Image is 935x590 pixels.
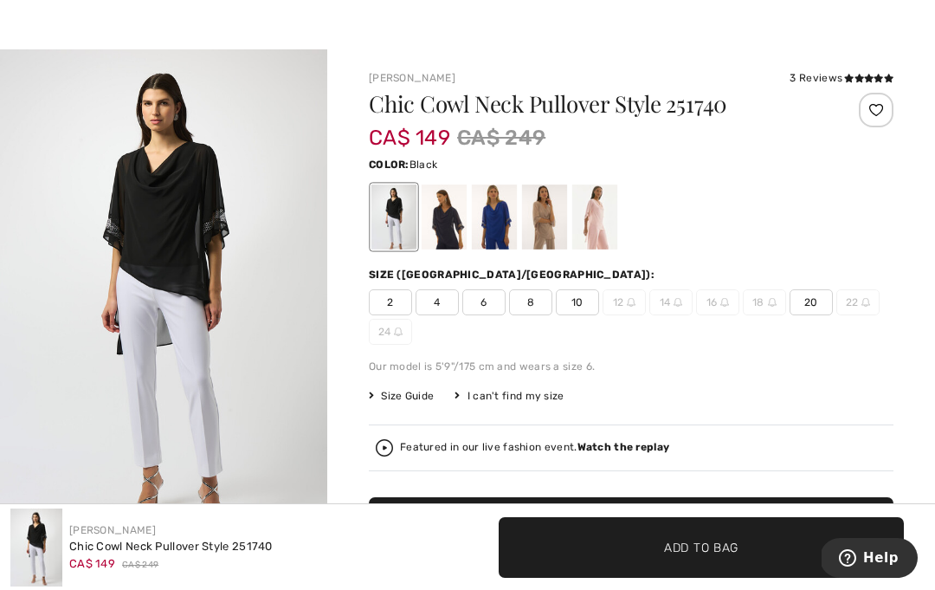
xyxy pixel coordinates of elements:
[649,289,693,315] span: 14
[822,538,918,581] iframe: Opens a widget where you can find more information
[457,122,545,153] span: CA$ 249
[416,289,459,315] span: 4
[369,93,806,115] h1: Chic Cowl Neck Pullover Style 251740
[499,517,904,578] button: Add to Bag
[369,319,412,345] span: 24
[10,509,62,587] img: Chic Cowl Neck Pullover Style 251740
[462,289,506,315] span: 6
[369,289,412,315] span: 2
[577,441,670,453] strong: Watch the replay
[572,185,617,250] div: Quartz
[522,185,567,250] div: Sand
[369,359,893,374] div: Our model is 5'9"/175 cm and wears a size 6.
[394,327,403,336] img: ring-m.svg
[861,298,870,307] img: ring-m.svg
[369,108,450,150] span: CA$ 149
[376,439,393,457] img: Watch the replay
[422,185,467,250] div: Midnight Blue
[369,497,893,558] button: Add to Bag
[369,72,455,84] a: [PERSON_NAME]
[369,388,434,404] span: Size Guide
[664,538,738,556] span: Add to Bag
[836,289,880,315] span: 22
[556,289,599,315] span: 10
[371,185,416,250] div: Black
[400,442,669,453] div: Featured in our live fashion event.
[69,524,156,536] a: [PERSON_NAME]
[720,298,729,307] img: ring-m.svg
[369,159,409,171] span: Color:
[69,557,115,570] span: CA$ 149
[122,559,158,572] span: CA$ 249
[743,289,786,315] span: 18
[674,298,682,307] img: ring-m.svg
[603,289,646,315] span: 12
[627,298,635,307] img: ring-m.svg
[696,289,739,315] span: 16
[509,289,552,315] span: 8
[790,289,833,315] span: 20
[768,298,777,307] img: ring-m.svg
[790,70,893,86] div: 3 Reviews
[472,185,517,250] div: Royal Sapphire 163
[409,159,438,171] span: Black
[69,538,273,555] div: Chic Cowl Neck Pullover Style 251740
[369,267,658,282] div: Size ([GEOGRAPHIC_DATA]/[GEOGRAPHIC_DATA]):
[455,388,564,404] div: I can't find my size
